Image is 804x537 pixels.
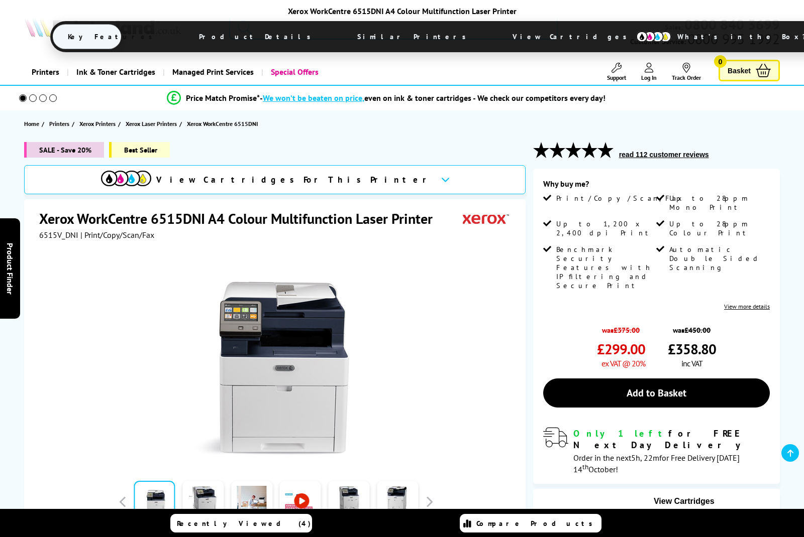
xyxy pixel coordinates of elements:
a: Ink & Toner Cartridges [67,59,163,85]
a: Printers [24,59,67,85]
div: - even on ink & toner cartridges - We check our competitors every day! [260,93,606,103]
a: View more details [724,303,770,310]
span: We won’t be beaten on price, [263,93,364,103]
a: Xerox Laser Printers [126,118,179,129]
span: | Print/Copy/Scan/Fax [80,230,154,240]
span: Product Details [184,25,331,49]
a: Managed Print Services [163,59,261,85]
button: View Cartridges [541,496,772,506]
div: for FREE Next Day Delivery [573,428,770,451]
button: read 112 customer reviews [616,150,712,159]
a: Xerox WorkCentre 6515DNI [187,118,260,129]
div: modal_delivery [543,428,770,474]
a: Basket 0 [719,60,780,81]
span: Print/Copy/Scan/Fax [556,194,685,203]
div: Why buy me? [543,179,770,194]
span: Compare Products [476,519,598,528]
span: Product Finder [5,243,15,295]
span: Similar Printers [342,25,486,49]
div: Xerox WorkCentre 6515DNI A4 Colour Multifunction Laser Printer [50,6,754,16]
span: Recently Viewed (4) [177,519,311,528]
span: Benchmark Security Features with IP filtering and Secure Print [556,245,654,290]
a: Home [24,118,42,129]
span: 6515V_DNI [39,230,78,240]
sup: th [582,462,588,471]
span: Up to 1,200 x 2,400 dpi Print [556,219,654,237]
a: Special Offers [261,59,326,85]
span: Price Match Promise* [186,93,260,103]
span: View Cartridges For This Printer [156,174,433,185]
span: View Cartridges [654,497,715,506]
span: Only 1 left [573,428,668,439]
span: ex VAT @ 20% [601,358,645,368]
a: Xerox Printers [79,118,118,129]
img: View Cartridges [101,171,151,186]
span: Up to 28ppm Mono Print [669,194,767,212]
a: Support [607,63,626,81]
span: Support [607,74,626,81]
span: 5h, 22m [631,453,659,463]
strike: £450.00 [684,325,711,335]
a: Add to Basket [543,378,770,408]
span: was [668,320,716,335]
span: Printers [49,118,69,129]
span: Up to 28ppm Colour Print [669,219,767,237]
span: Xerox WorkCentre 6515DNI [187,118,258,129]
span: Order in the next for Free Delivery [DATE] 14 October! [573,453,740,474]
a: Printers [49,118,72,129]
strike: £375.00 [614,325,640,335]
span: £299.00 [597,340,645,358]
img: cmyk-icon.svg [636,31,671,42]
span: Ink & Toner Cartridges [76,59,155,85]
a: Recently Viewed (4) [170,514,312,532]
span: Home [24,118,39,129]
span: Key Features [53,25,173,49]
h1: Xerox WorkCentre 6515DNI A4 Colour Multifunction Laser Printer [39,209,443,228]
span: View Cartridges [497,24,651,50]
span: Best Seller [109,142,170,158]
span: inc VAT [681,358,702,368]
img: Xerox [463,209,509,228]
span: £358.80 [668,340,716,358]
span: 0 [714,55,727,68]
span: Xerox Printers [79,118,116,129]
img: Xerox WorkCentre 6515DNI [177,260,374,457]
span: Xerox Laser Printers [126,118,177,129]
span: Basket [728,64,751,77]
span: Log In [641,74,657,81]
span: SALE - Save 20% [24,142,104,158]
li: modal_Promise [5,89,767,107]
a: Track Order [672,63,701,81]
span: was [597,320,645,335]
a: Compare Products [460,514,601,532]
span: Automatic Double Sided Scanning [669,245,767,272]
a: Log In [641,63,657,81]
